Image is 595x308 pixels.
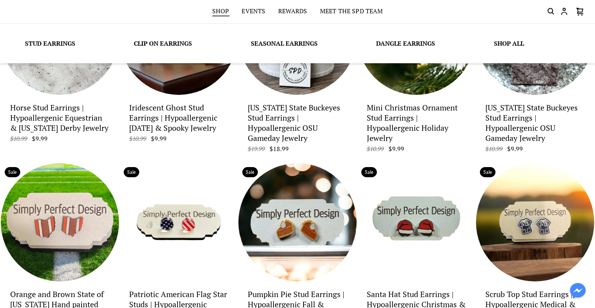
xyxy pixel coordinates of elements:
a: Seasonal Earrings [251,39,318,48]
p: Iridescent Ghost Stud Earrings | Hypoallergenic Halloween & Spooky Jewelry [129,103,229,133]
span: $19.99 [248,144,268,153]
a: Patriotic American Flag Star Studs | Hypoallergenic USA Earrings [120,163,238,281]
a: Meet the SPD Team [320,6,383,17]
a: Mini Christmas Ornament Stud Earrings | Hypoallergenic Holiday Jewelry $10.99 $9.99 [367,101,466,153]
a: Santa Hat Stud Earrings | Hypoallergenic Christmas & Holiday Jewelry [357,163,476,281]
a: Dangle Earrings [376,39,435,48]
span: $9.99 [151,134,167,143]
span: $9.99 [32,134,48,143]
p: Ohio State Buckeyes Stud Earrings | Hypoallergenic OSU Gameday Jewelry [485,103,585,143]
a: Pumpkin Pie Stud Earrings | Hypoallergenic Fall & Thanksgiving Jewelry [238,163,357,281]
button: Customer account [559,7,569,17]
a: [US_STATE] State Buckeyes Stud Earrings | Hypoallergenic OSU Gameday Jewelry $10.99 $9.99 [485,101,585,153]
button: Search [546,7,556,17]
a: Events [242,6,265,17]
p: Ohio State Buckeyes Stud Earrings | Hypoallergenic OSU Gameday Jewelry [248,103,347,143]
a: Stud Earrings [25,39,75,48]
a: Iridescent Ghost Stud Earrings | Hypoallergenic [DATE] & Spooky Jewelry $10.99 $9.99 [129,101,229,143]
a: Horse Stud Earrings | Hypoallergenic Equestrian & [US_STATE] Derby Jewelry $10.99 $9.99 [10,101,110,143]
span: $10.99 [367,144,387,153]
p: Mini Christmas Ornament Stud Earrings | Hypoallergenic Holiday Jewelry [367,103,466,143]
a: Clip On Earrings [134,39,192,48]
a: Shop [212,6,229,17]
p: Horse Stud Earrings | Hypoallergenic Equestrian & Kentucky Derby Jewelry [10,103,110,133]
span: $18.99 [270,144,289,153]
a: [US_STATE] State Buckeyes Stud Earrings | Hypoallergenic OSU Gameday Jewelry $19.99 $18.99 [248,101,347,153]
span: $10.99 [129,134,149,143]
a: Shop All [494,39,524,48]
a: Scrub Top Stud Earrings | Hypoallergenic Medical & Nurse Jewelry [476,163,594,281]
span: $9.99 [389,144,404,153]
a: Orange and Brown State of Ohio Hand painted Hypoallergenic Studs Earrings ‚Äì Safe for all sensit... [1,163,119,281]
span: $10.99 [485,144,506,153]
button: Cart icon [573,7,587,17]
span: $9.99 [507,144,523,153]
a: Rewards [278,6,307,17]
span: $10.99 [10,134,30,143]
